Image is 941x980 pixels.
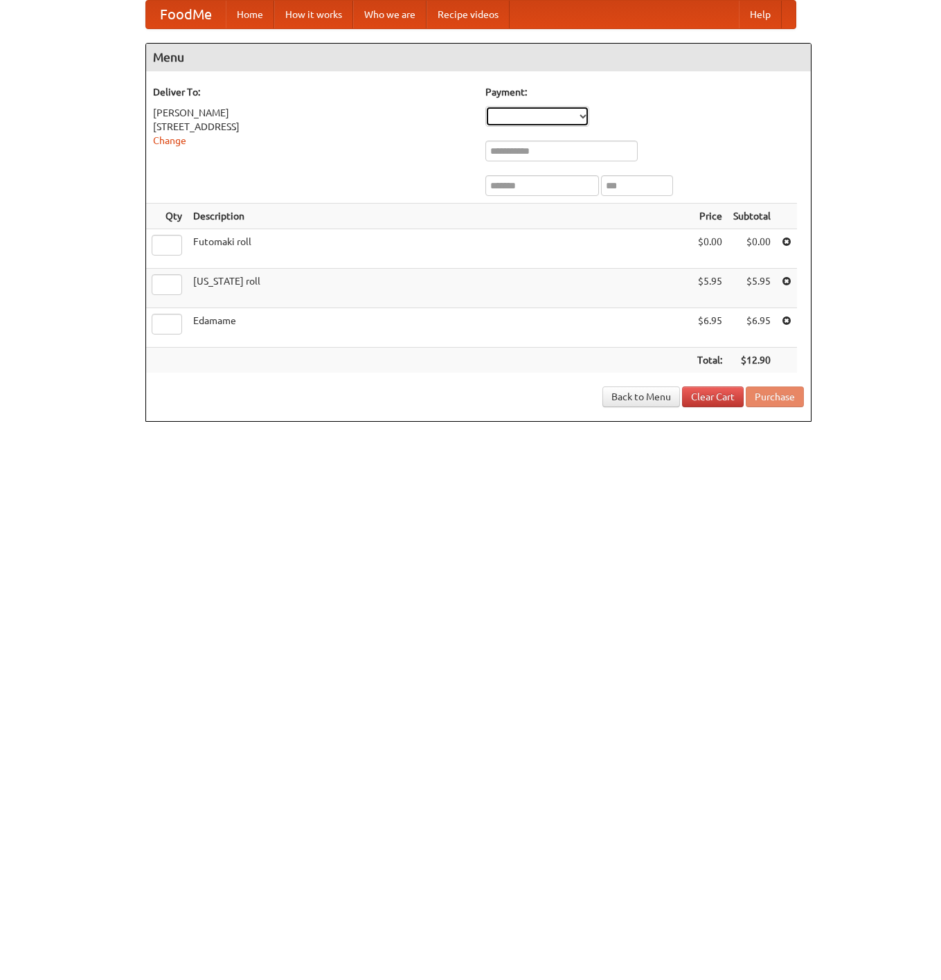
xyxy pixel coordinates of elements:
a: Back to Menu [602,386,680,407]
td: $5.95 [692,269,728,308]
a: Help [739,1,782,28]
td: $5.95 [728,269,776,308]
a: Change [153,135,186,146]
th: $12.90 [728,348,776,373]
th: Subtotal [728,204,776,229]
a: Who we are [353,1,427,28]
th: Total: [692,348,728,373]
th: Price [692,204,728,229]
a: How it works [274,1,353,28]
h5: Deliver To: [153,85,472,99]
td: $0.00 [728,229,776,269]
td: $6.95 [728,308,776,348]
a: Recipe videos [427,1,510,28]
div: [STREET_ADDRESS] [153,120,472,134]
th: Qty [146,204,188,229]
td: Edamame [188,308,692,348]
h4: Menu [146,44,811,71]
a: FoodMe [146,1,226,28]
td: $6.95 [692,308,728,348]
h5: Payment: [485,85,804,99]
a: Clear Cart [682,386,744,407]
td: [US_STATE] roll [188,269,692,308]
th: Description [188,204,692,229]
div: [PERSON_NAME] [153,106,472,120]
td: $0.00 [692,229,728,269]
button: Purchase [746,386,804,407]
td: Futomaki roll [188,229,692,269]
a: Home [226,1,274,28]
